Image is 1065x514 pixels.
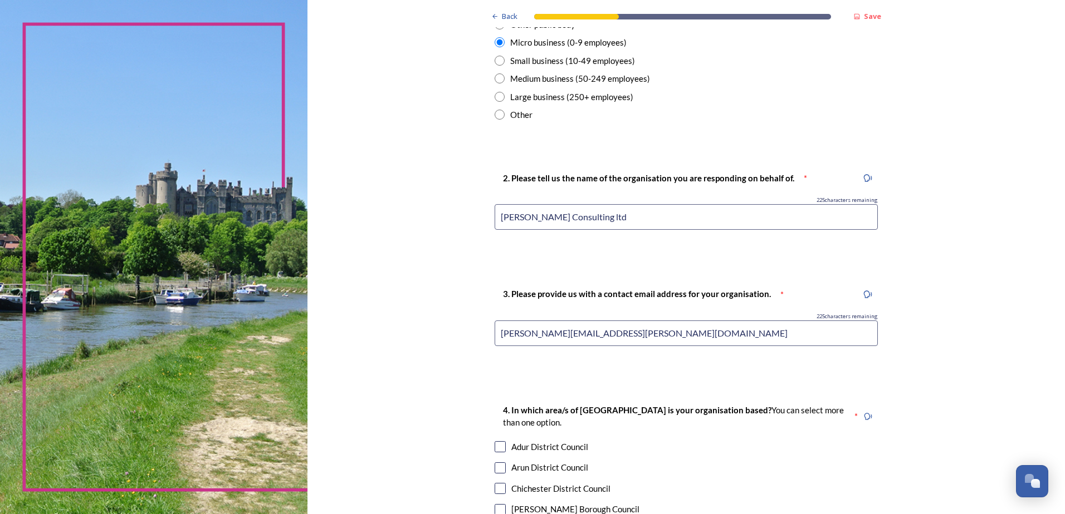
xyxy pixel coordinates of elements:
[510,91,633,103] div: Large business (250+ employees)
[503,173,794,183] strong: 2. Please tell us the name of the organisation you are responding on behalf of.
[817,313,878,320] span: 225 characters remaining
[511,482,610,495] div: Chichester District Council
[510,108,532,121] div: Other
[817,196,878,204] span: 225 characters remaining
[510,72,650,85] div: Medium business (50-249 employees)
[511,441,588,453] div: Adur District Council
[1016,465,1048,497] button: Open Chat
[864,11,881,21] strong: Save
[503,289,771,299] strong: 3. Please provide us with a contact email address for your organisation.
[502,11,517,22] span: Back
[510,36,627,49] div: Micro business (0-9 employees)
[503,404,845,428] p: You can select more than one option.
[510,55,635,67] div: Small business (10-49 employees)
[511,461,588,474] div: Arun District Council
[503,405,771,415] strong: 4. In which area/s of [GEOGRAPHIC_DATA] is your organisation based?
